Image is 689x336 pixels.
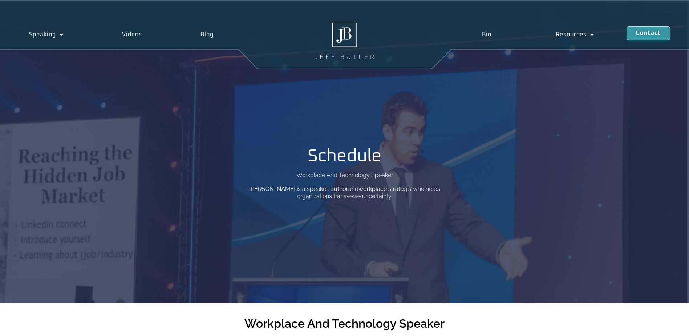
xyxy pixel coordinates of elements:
[636,30,661,36] span: Contact
[450,26,627,43] nav: Menu
[524,26,627,43] a: Resources
[358,185,413,192] b: workplace strategist
[171,26,243,43] a: Blog
[308,148,382,165] h1: Schedule
[241,185,448,200] p: and who helps organizations transverse uncertainty.
[244,318,445,329] h2: Workplace And Technology Speaker
[249,185,348,192] b: [PERSON_NAME] is a speaker, author
[450,26,523,43] a: Bio
[296,172,393,178] p: Workplace And Technology Speaker
[627,26,670,40] a: Contact
[93,26,171,43] a: Videos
